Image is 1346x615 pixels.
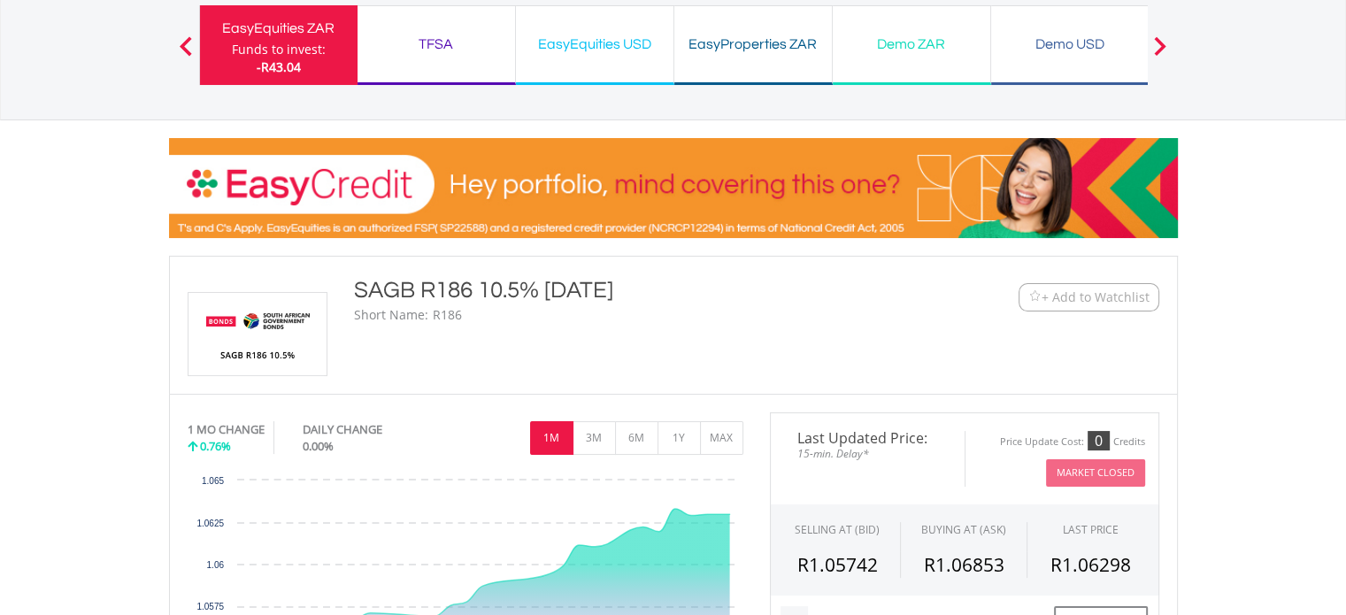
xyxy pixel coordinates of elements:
div: SAGB R186 10.5% [DATE] [354,274,910,306]
button: Market Closed [1046,459,1145,487]
button: 3M [573,421,616,455]
div: EasyEquities ZAR [211,16,347,41]
span: 0.76% [200,438,231,454]
button: 6M [615,421,658,455]
div: Credits [1113,435,1145,449]
div: Short Name: [354,306,428,324]
button: Previous [168,45,204,63]
div: Demo ZAR [843,32,980,57]
div: 0 [1088,431,1110,450]
div: SELLING AT (BID) [795,522,880,537]
span: -R43.04 [257,58,301,75]
span: + Add to Watchlist [1042,288,1150,306]
text: 1.06 [206,560,224,570]
span: Last Updated Price: [784,431,951,445]
div: TFSA [368,32,504,57]
button: 1Y [658,421,701,455]
text: 1.065 [201,476,223,486]
div: EasyProperties ZAR [685,32,821,57]
img: Watchlist [1028,290,1042,304]
button: MAX [700,421,743,455]
text: 1.0625 [196,519,224,528]
span: BUYING AT (ASK) [921,522,1006,537]
div: 1 MO CHANGE [188,421,265,438]
span: 15-min. Delay* [784,445,951,462]
div: LAST PRICE [1063,522,1119,537]
text: 1.0575 [196,602,224,611]
button: Next [1142,45,1178,63]
div: Funds to invest: [232,41,326,58]
button: Watchlist + Add to Watchlist [1019,283,1159,311]
div: Demo USD [1002,32,1138,57]
div: EasyEquities USD [527,32,663,57]
div: R186 [433,306,462,324]
span: R1.05742 [797,552,878,577]
button: 1M [530,421,573,455]
span: R1.06853 [923,552,1004,577]
img: EasyCredit Promotion Banner [169,138,1178,238]
span: 0.00% [303,438,334,454]
img: EQU.ZA.R186.png [191,293,324,375]
span: R1.06298 [1050,552,1131,577]
div: DAILY CHANGE [303,421,442,438]
div: Price Update Cost: [1000,435,1084,449]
